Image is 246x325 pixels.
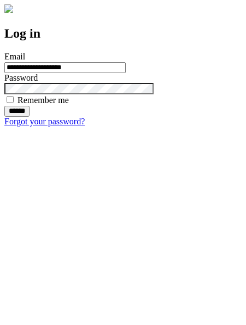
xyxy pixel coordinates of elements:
a: Forgot your password? [4,117,85,126]
label: Remember me [17,95,69,105]
label: Password [4,73,38,82]
label: Email [4,52,25,61]
h2: Log in [4,26,242,41]
img: logo-4e3dc11c47720685a147b03b5a06dd966a58ff35d612b21f08c02c0306f2b779.png [4,4,13,13]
